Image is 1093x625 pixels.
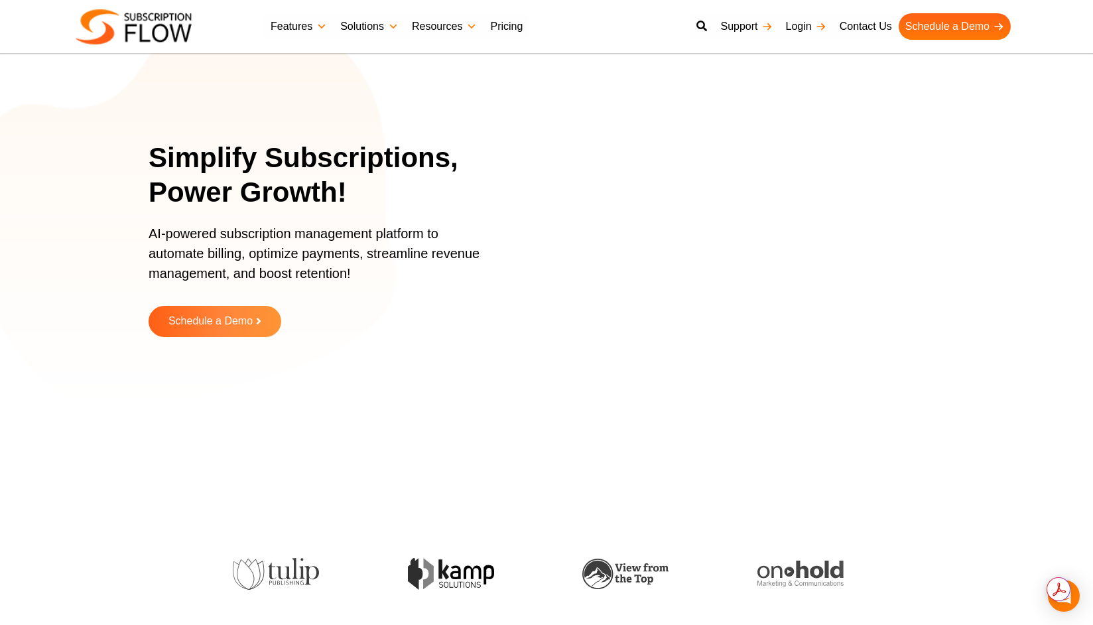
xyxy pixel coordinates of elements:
img: onhold-marketing [756,561,842,587]
a: Support [714,13,779,40]
img: view-from-the-top [582,559,668,590]
span: Schedule a Demo [168,316,253,327]
a: Schedule a Demo [899,13,1011,40]
a: Solutions [334,13,405,40]
p: AI-powered subscription management platform to automate billing, optimize payments, streamline re... [149,224,493,297]
a: Pricing [483,13,529,40]
a: Resources [405,13,483,40]
a: Contact Us [833,13,899,40]
a: Schedule a Demo [149,306,281,337]
img: kamp-solution [407,558,493,589]
a: Features [264,13,334,40]
img: Subscriptionflow [76,9,192,44]
img: tulip-publishing [231,558,318,590]
a: Login [779,13,833,40]
h1: Simplify Subscriptions, Power Growth! [149,141,510,210]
